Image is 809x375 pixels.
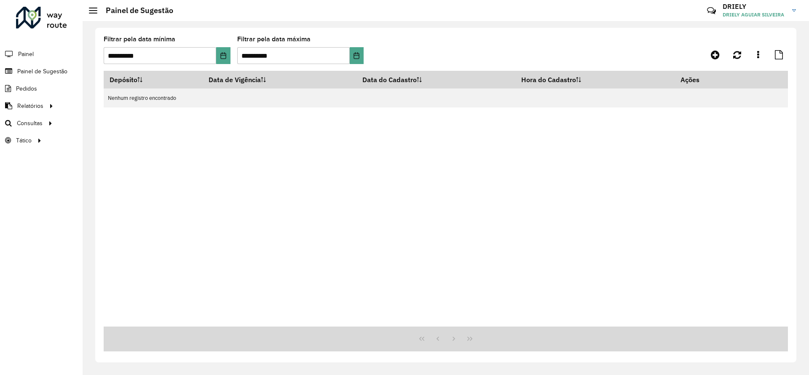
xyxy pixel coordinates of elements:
button: Choose Date [216,47,230,64]
button: Choose Date [350,47,364,64]
a: Contato Rápido [702,2,721,20]
th: Ações [675,71,725,88]
span: Tático [16,136,32,145]
td: Nenhum registro encontrado [104,88,788,107]
th: Hora do Cadastro [515,71,675,88]
h2: Painel de Sugestão [97,6,173,15]
span: Painel de Sugestão [17,67,67,76]
span: DRIELY AGUIAR SILVEIRA [723,11,786,19]
label: Filtrar pela data máxima [237,34,311,44]
label: Filtrar pela data mínima [104,34,175,44]
span: Pedidos [16,84,37,93]
span: Painel [18,50,34,59]
th: Data do Cadastro [357,71,515,88]
th: Data de Vigência [203,71,357,88]
span: Consultas [17,119,43,128]
h3: DRIELY [723,3,786,11]
th: Depósito [104,71,203,88]
span: Relatórios [17,102,43,110]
